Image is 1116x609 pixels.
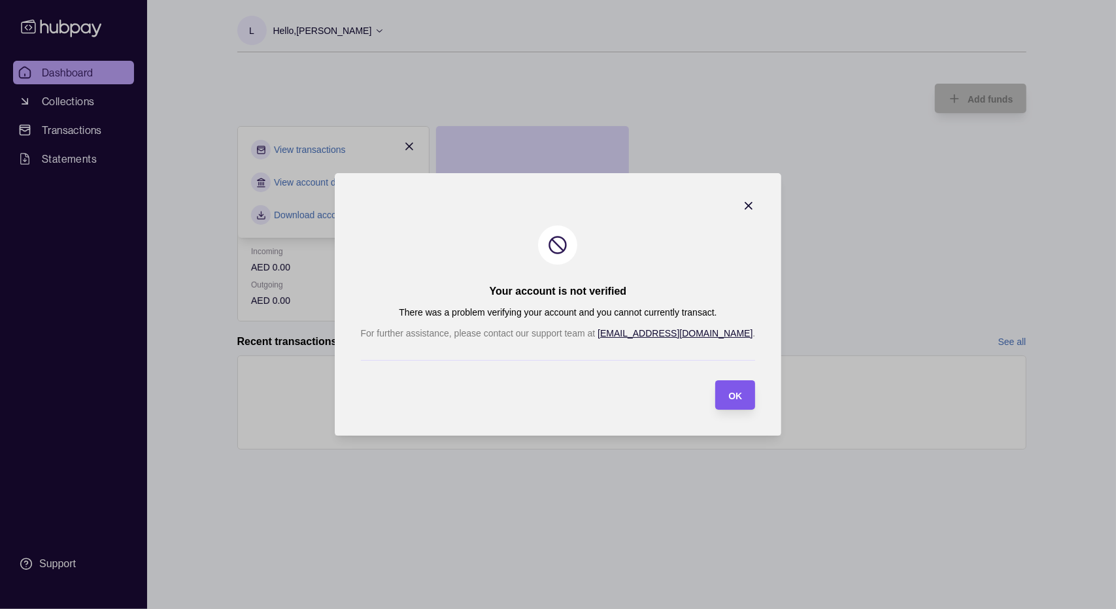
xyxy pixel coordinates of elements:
p: There was a problem verifying your account and you cannot currently transact. [399,305,717,320]
p: For further assistance, please contact our support team at . [361,326,756,340]
h2: Your account is not verified [490,284,627,299]
span: OK [728,391,742,401]
a: [EMAIL_ADDRESS][DOMAIN_NAME] [598,328,752,338]
button: OK [715,380,755,410]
